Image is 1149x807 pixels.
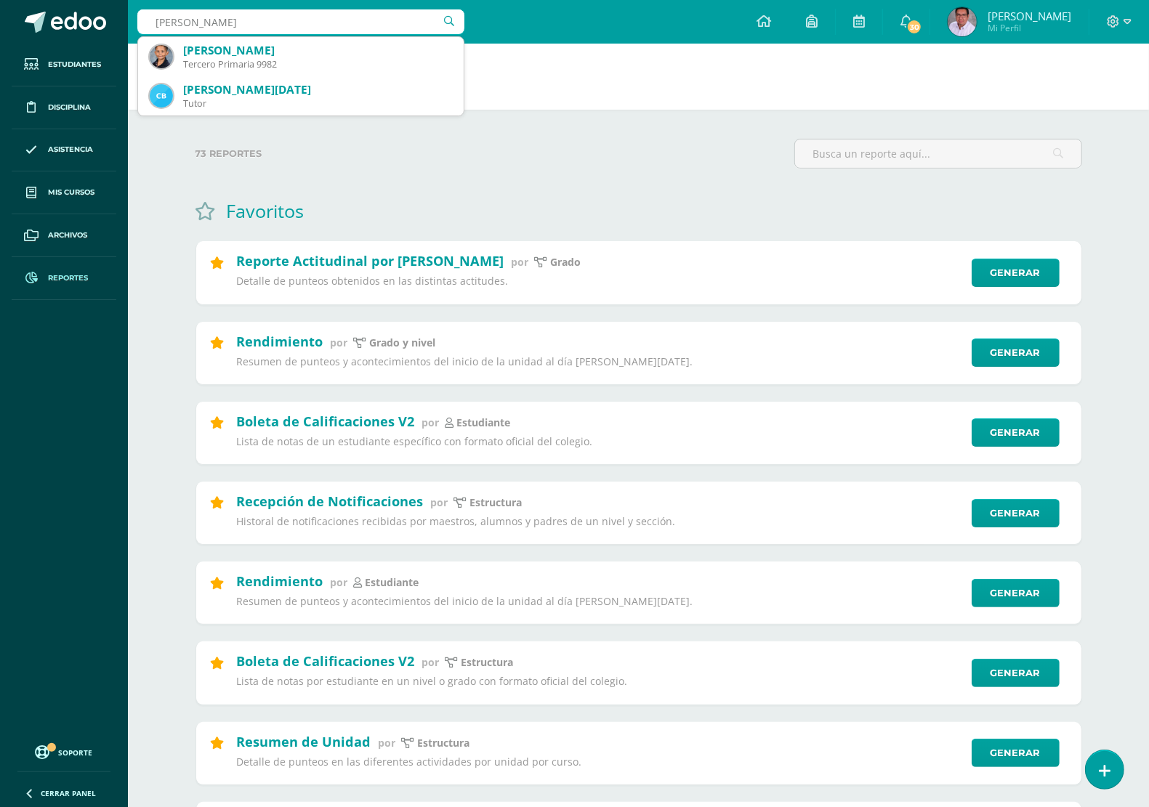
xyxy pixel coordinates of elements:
span: [PERSON_NAME] [988,9,1071,23]
span: por [422,655,440,669]
div: [PERSON_NAME] [183,43,452,58]
p: Historal de notificaciones recibidas por maestros, alumnos y padres de un nivel y sección. [237,515,962,528]
h2: Reporte Actitudinal por [PERSON_NAME] [237,252,504,269]
span: Asistencia [48,144,93,155]
span: Disciplina [48,102,91,113]
p: Lista de notas por estudiante en un nivel o grado con formato oficial del colegio. [237,675,962,688]
span: por [331,575,348,589]
a: Soporte [17,742,110,761]
a: Generar [972,579,1060,607]
span: por [431,495,448,509]
img: 9a4eed8070feb5ed0c39ae65db4a5b5e.png [150,45,173,68]
a: Generar [972,418,1060,447]
a: Asistencia [12,129,116,172]
a: Estudiantes [12,44,116,86]
a: Disciplina [12,86,116,129]
p: grado y nivel [370,336,436,349]
a: Generar [972,659,1060,687]
p: Resumen de punteos y acontecimientos del inicio de la unidad al día [PERSON_NAME][DATE]. [237,595,962,608]
label: 73 reportes [195,139,783,169]
span: por [379,736,396,750]
h2: Boleta de Calificaciones V2 [237,652,415,670]
span: Soporte [59,747,93,758]
p: Detalle de punteos en las diferentes actividades por unidad por curso. [237,755,962,769]
span: por [331,336,348,349]
h2: Rendimiento [237,572,323,590]
div: [PERSON_NAME][DATE] [183,82,452,97]
p: Estructura [418,737,470,750]
a: Generar [972,499,1060,527]
p: estudiante [366,576,419,589]
span: Archivos [48,230,87,241]
a: Archivos [12,214,116,257]
p: Detalle de punteos obtenidos en las distintas actitudes. [237,275,962,288]
img: a14377ade0390433d934f52d68fefa3b.png [150,84,173,108]
input: Busca un reporte aquí... [795,139,1081,168]
h1: Favoritos [227,198,305,223]
h2: Rendimiento [237,333,323,350]
span: 30 [906,19,922,35]
p: Lista de notas de un estudiante específico con formato oficial del colegio. [237,435,962,448]
h2: Boleta de Calificaciones V2 [237,413,415,430]
span: Cerrar panel [41,788,96,798]
span: por [512,255,529,269]
input: Busca un usuario... [137,9,464,34]
a: Generar [972,338,1060,367]
h2: Recepción de Notificaciones [237,492,424,510]
div: Tutor [183,97,452,110]
p: Estructura [461,656,514,669]
a: Reportes [12,257,116,300]
div: Tercero Primaria 9982 [183,58,452,70]
p: Estructura [470,496,523,509]
p: Resumen de punteos y acontecimientos del inicio de la unidad al día [PERSON_NAME][DATE]. [237,355,962,368]
p: estudiante [457,416,511,429]
a: Generar [972,259,1060,287]
a: Generar [972,739,1060,767]
a: Mis cursos [12,171,116,214]
img: 9521831b7eb62fd0ab6b39a80c4a7782.png [948,7,977,36]
span: Reportes [48,272,88,284]
span: por [422,415,440,429]
h2: Resumen de Unidad [237,733,371,750]
span: Mis cursos [48,187,94,198]
p: Grado [551,256,581,269]
span: Estudiantes [48,59,101,70]
span: Mi Perfil [988,22,1071,34]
